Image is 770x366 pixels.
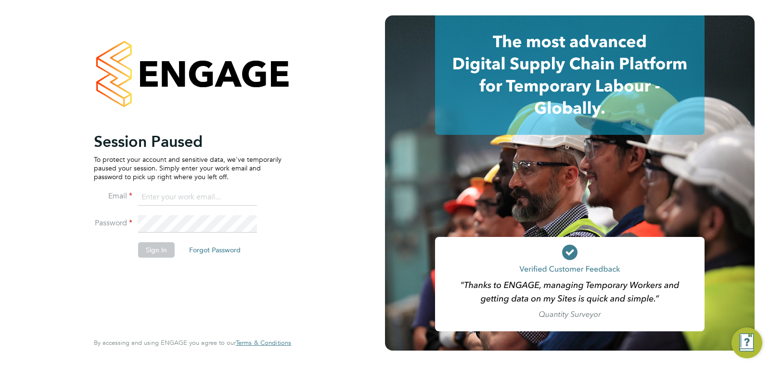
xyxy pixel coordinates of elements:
[94,191,132,201] label: Email
[94,155,282,182] p: To protect your account and sensitive data, we've temporarily paused your session. Simply enter y...
[94,218,132,228] label: Password
[138,242,175,258] button: Sign In
[94,132,282,151] h2: Session Paused
[731,327,762,358] button: Engage Resource Center
[236,339,291,347] span: Terms & Conditions
[181,242,248,258] button: Forgot Password
[236,339,291,347] a: Terms & Conditions
[94,339,291,347] span: By accessing and using ENGAGE you agree to our
[138,189,257,206] input: Enter your work email...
